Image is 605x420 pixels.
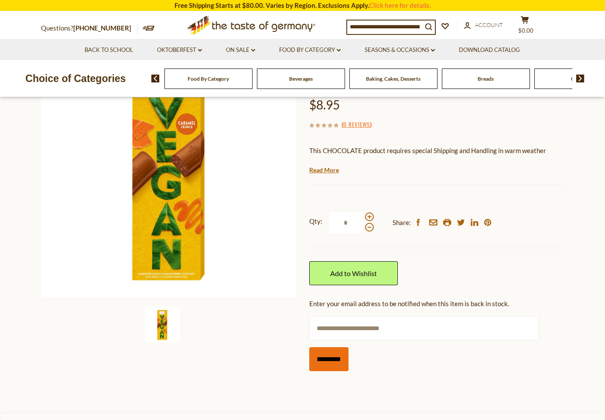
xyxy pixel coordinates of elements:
div: Enter your email address to be notified when this item is back in stock. [309,298,564,309]
a: [PHONE_NUMBER] [73,24,131,32]
a: Download Catalog [459,45,520,55]
a: Food By Category [279,45,341,55]
a: Food By Category [188,75,229,82]
a: Add to Wishlist [309,261,398,285]
a: Oktoberfest [157,45,202,55]
p: This CHOCOLATE product requires special Shipping and Handling in warm weather [309,145,564,156]
a: Baking, Cakes, Desserts [366,75,420,82]
button: $0.00 [512,16,538,38]
a: Read More [309,166,339,174]
span: ( ) [342,120,372,129]
img: Niederegger Caramel Crunch [145,307,180,342]
img: next arrow [576,75,584,82]
a: Beverages [289,75,313,82]
input: Qty: [328,211,364,235]
a: Seasons & Occasions [365,45,435,55]
span: $0.00 [518,27,533,34]
a: On Sale [226,45,255,55]
a: Breads [478,75,494,82]
img: Niederegger Caramel Crunch [41,42,296,297]
a: 0 Reviews [343,120,370,130]
a: Back to School [85,45,133,55]
p: Questions? [41,23,138,34]
span: Share: [393,217,411,228]
a: Click here for details. [369,1,431,9]
li: We will ship this product in heat-protective packaging and ice during warm weather months or to w... [318,163,564,174]
strong: Qty: [309,216,322,227]
a: Account [464,20,503,30]
span: $8.95 [309,97,340,112]
span: Account [475,21,503,28]
img: previous arrow [151,75,160,82]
